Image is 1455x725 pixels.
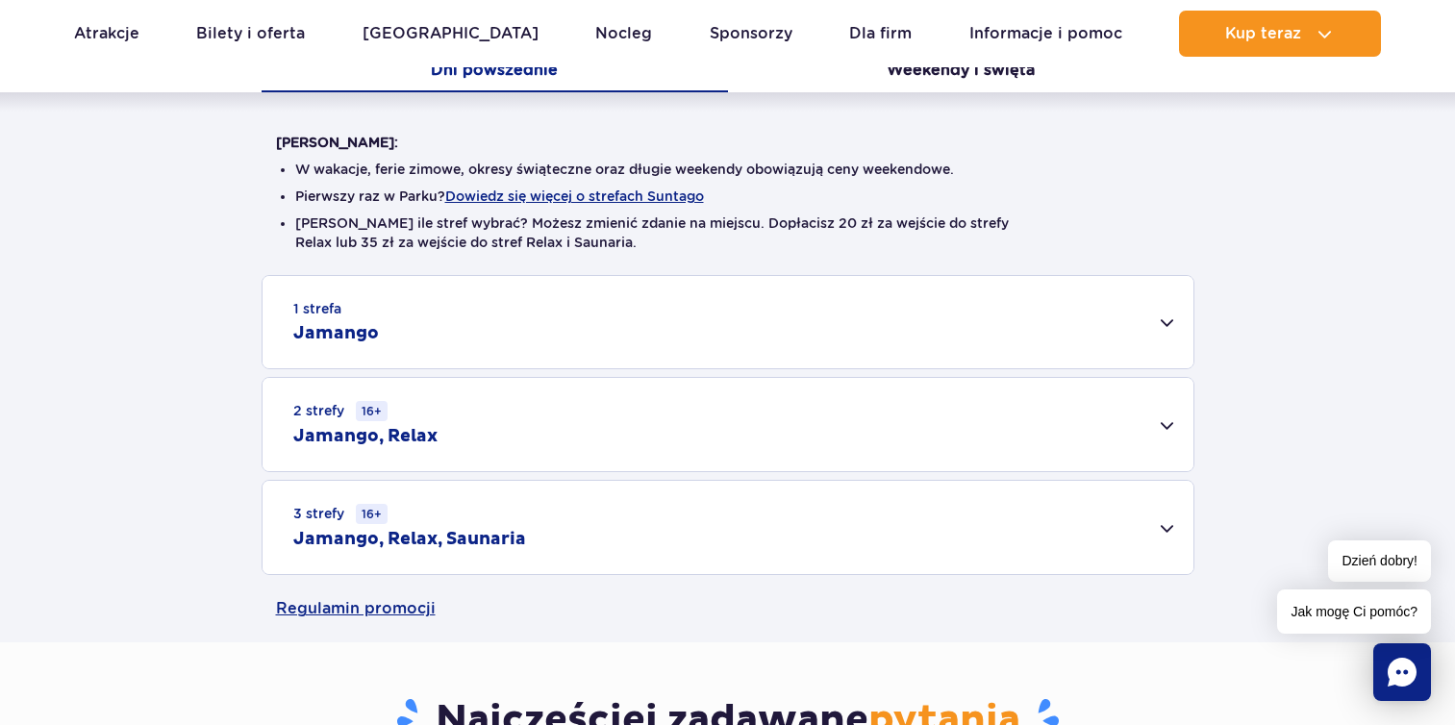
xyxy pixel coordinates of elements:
li: Pierwszy raz w Parku? [295,187,1161,206]
small: 1 strefa [293,299,341,318]
a: Bilety i oferta [196,11,305,57]
h2: Jamango, Relax [293,425,438,448]
a: Atrakcje [74,11,139,57]
small: 3 strefy [293,504,388,524]
div: Chat [1373,643,1431,701]
a: Sponsorzy [710,11,792,57]
strong: [PERSON_NAME]: [276,135,398,150]
li: W wakacje, ferie zimowe, okresy świąteczne oraz długie weekendy obowiązują ceny weekendowe. [295,160,1161,179]
h2: Jamango, Relax, Saunaria [293,528,526,551]
a: Regulamin promocji [276,575,1180,642]
h2: Jamango [293,322,379,345]
small: 16+ [356,504,388,524]
small: 16+ [356,401,388,421]
a: [GEOGRAPHIC_DATA] [363,11,539,57]
button: Dni powszednie [262,52,728,92]
button: Dowiedz się więcej o strefach Suntago [445,188,704,204]
button: Weekendy i święta [728,52,1194,92]
span: Jak mogę Ci pomóc? [1277,589,1431,634]
button: Kup teraz [1179,11,1381,57]
small: 2 strefy [293,401,388,421]
a: Nocleg [595,11,652,57]
a: Informacje i pomoc [969,11,1122,57]
li: [PERSON_NAME] ile stref wybrać? Możesz zmienić zdanie na miejscu. Dopłacisz 20 zł za wejście do s... [295,213,1161,252]
a: Dla firm [849,11,912,57]
span: Dzień dobry! [1328,540,1431,582]
span: Kup teraz [1225,25,1301,42]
